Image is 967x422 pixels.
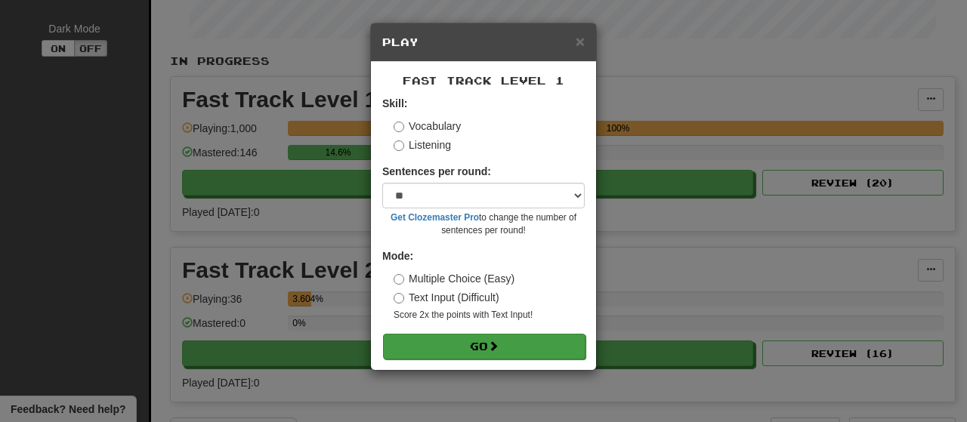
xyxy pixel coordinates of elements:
[394,271,514,286] label: Multiple Choice (Easy)
[382,211,585,237] small: to change the number of sentences per round!
[383,334,585,359] button: Go
[394,290,499,305] label: Text Input (Difficult)
[382,250,413,262] strong: Mode:
[576,33,585,49] button: Close
[576,32,585,50] span: ×
[394,309,585,322] small: Score 2x the points with Text Input !
[394,119,461,134] label: Vocabulary
[394,140,404,151] input: Listening
[403,74,564,87] span: Fast Track Level 1
[394,274,404,285] input: Multiple Choice (Easy)
[394,122,404,132] input: Vocabulary
[394,293,404,303] input: Text Input (Difficult)
[382,97,407,109] strong: Skill:
[382,35,585,50] h5: Play
[382,164,491,179] label: Sentences per round:
[391,212,479,223] a: Get Clozemaster Pro
[394,137,451,152] label: Listening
